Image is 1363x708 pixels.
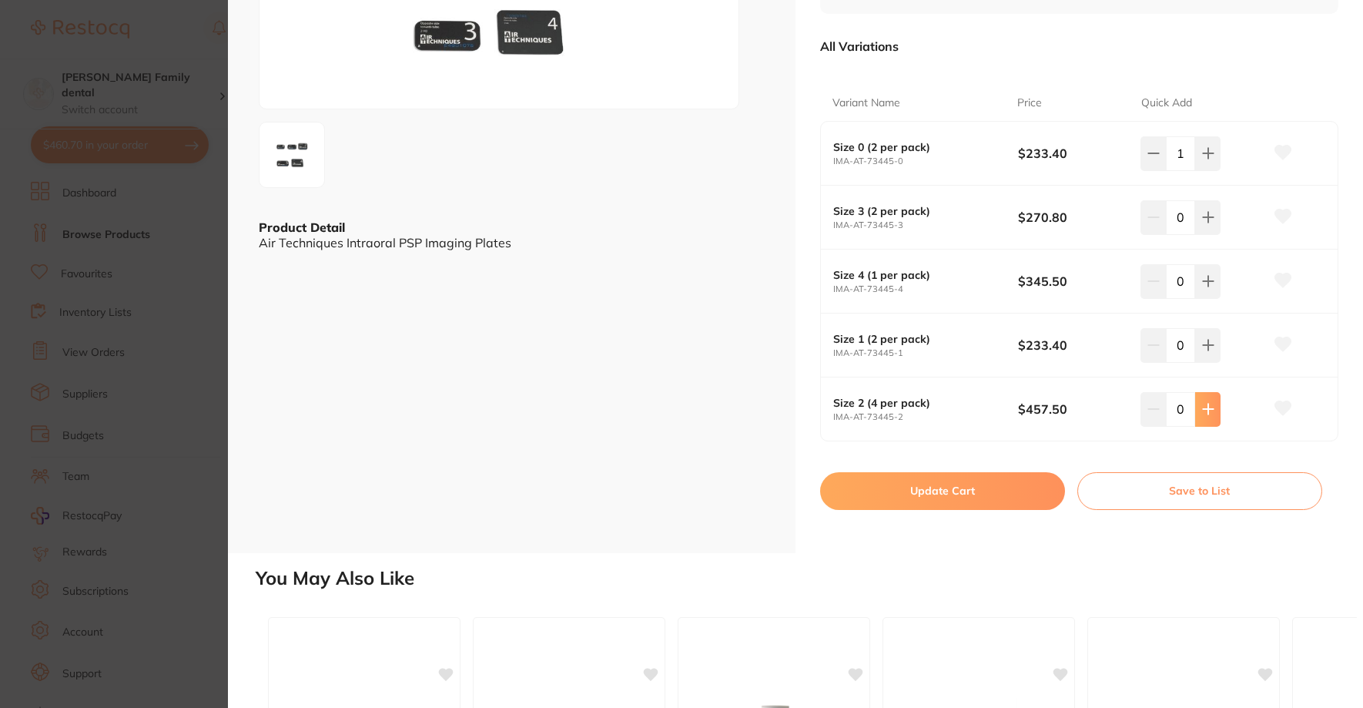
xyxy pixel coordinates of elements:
[833,348,1018,358] small: IMA-AT-73445-1
[833,412,1018,422] small: IMA-AT-73445-2
[1018,401,1129,418] b: $457.50
[820,472,1065,509] button: Update Cart
[256,568,1357,589] h2: You May Also Like
[833,284,1018,294] small: IMA-AT-73445-4
[832,96,900,111] p: Variant Name
[1077,472,1322,509] button: Save to List
[1141,96,1192,111] p: Quick Add
[833,156,1018,166] small: IMA-AT-73445-0
[833,220,1018,230] small: IMA-AT-73445-3
[833,397,1000,409] b: Size 2 (4 per pack)
[259,220,345,235] b: Product Detail
[1018,209,1129,226] b: $270.80
[833,269,1000,281] b: Size 4 (1 per pack)
[833,205,1000,217] b: Size 3 (2 per pack)
[1018,337,1129,354] b: $233.40
[1018,273,1129,290] b: $345.50
[833,141,1000,153] b: Size 0 (2 per pack)
[820,39,899,54] p: All Variations
[833,333,1000,345] b: Size 1 (2 per pack)
[259,236,765,250] div: Air Techniques Intraoral PSP Imaging Plates
[1018,145,1129,162] b: $233.40
[264,127,320,183] img: anBn
[1017,96,1042,111] p: Price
